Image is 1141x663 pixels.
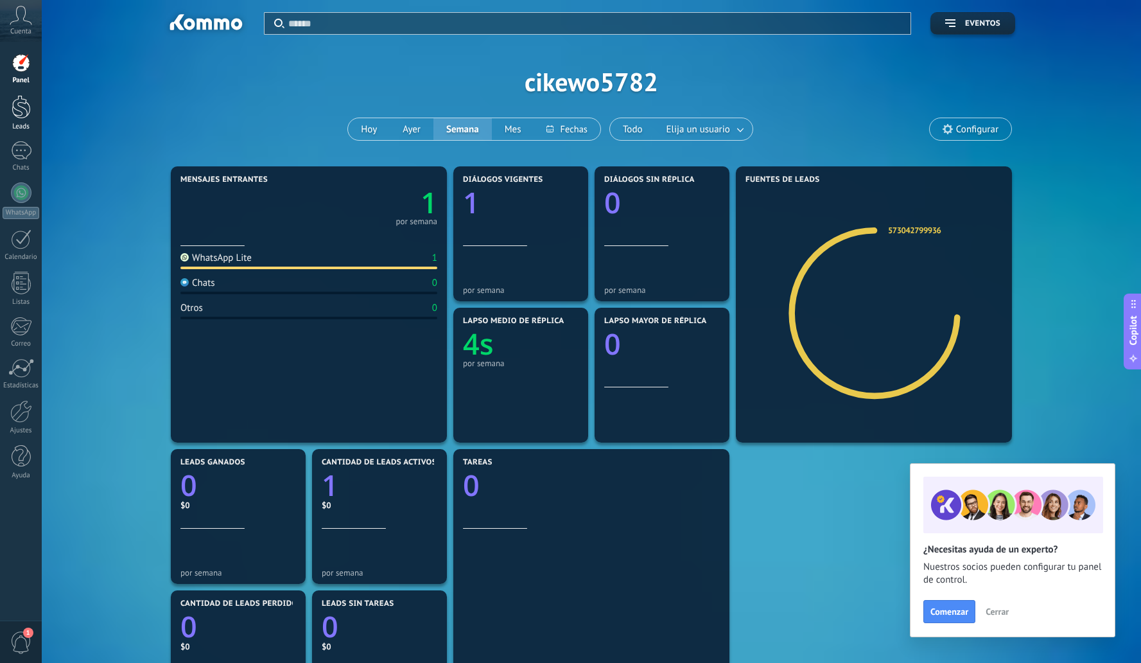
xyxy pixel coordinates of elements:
span: Lapso mayor de réplica [604,317,706,326]
div: $0 [180,641,296,652]
div: 0 [432,302,437,314]
span: 1 [23,628,33,638]
div: Ajustes [3,427,40,435]
text: 1 [421,183,437,222]
div: Correo [3,340,40,348]
span: Elija un usuario [664,121,733,138]
button: Todo [610,118,656,140]
h2: ¿Necesitas ayuda de un experto? [923,544,1102,556]
span: Diálogos sin réplica [604,175,695,184]
span: Fuentes de leads [745,175,820,184]
button: Hoy [348,118,390,140]
img: WhatsApp Lite [180,253,189,261]
div: Calendario [3,253,40,261]
div: Chats [3,164,40,172]
div: WhatsApp [3,207,39,219]
span: Cantidad de leads activos [322,458,437,467]
div: por semana [463,285,579,295]
span: Copilot [1127,316,1140,346]
text: 1 [322,466,338,505]
a: 573042799936 [888,225,941,236]
a: 0 [463,466,720,505]
text: 0 [322,607,338,646]
span: Lapso medio de réplica [463,317,564,326]
a: 1 [322,466,437,505]
div: Listas [3,298,40,306]
div: Panel [3,76,40,85]
div: por semana [396,218,437,225]
text: 0 [180,607,197,646]
text: 0 [180,466,197,505]
span: Leads ganados [180,458,245,467]
div: Chats [180,277,215,289]
div: WhatsApp Lite [180,252,252,264]
div: Otros [180,302,203,314]
a: 1 [309,183,437,222]
button: Cerrar [980,602,1015,621]
div: Ayuda [3,472,40,480]
div: $0 [180,500,296,511]
text: 4s [463,324,494,364]
button: Elija un usuario [656,118,753,140]
div: por semana [180,568,296,578]
span: Nuestros socios pueden configurar tu panel de control. [923,561,1102,587]
span: Cuenta [10,28,31,36]
div: $0 [322,500,437,511]
div: $0 [322,641,437,652]
span: Cantidad de leads perdidos [180,599,302,608]
button: Mes [492,118,534,140]
div: por semana [322,568,437,578]
text: 0 [604,324,621,364]
button: Eventos [930,12,1015,35]
a: 0 [180,466,296,505]
a: 0 [322,607,437,646]
button: Comenzar [923,600,975,623]
span: Configurar [956,124,998,135]
button: Semana [433,118,492,140]
div: Leads [3,123,40,131]
span: Diálogos vigentes [463,175,543,184]
button: Fechas [534,118,600,140]
text: 0 [463,466,480,505]
span: Tareas [463,458,492,467]
div: 1 [432,252,437,264]
div: 0 [432,277,437,289]
span: Mensajes entrantes [180,175,268,184]
button: Ayer [390,118,433,140]
a: 0 [180,607,296,646]
div: por semana [604,285,720,295]
span: Leads sin tareas [322,599,394,608]
text: 1 [463,183,480,222]
img: Chats [180,278,189,287]
span: Comenzar [930,607,968,616]
span: Cerrar [986,607,1009,616]
span: Eventos [965,19,1000,28]
div: Estadísticas [3,382,40,390]
text: 0 [604,183,621,222]
div: por semana [463,358,579,368]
